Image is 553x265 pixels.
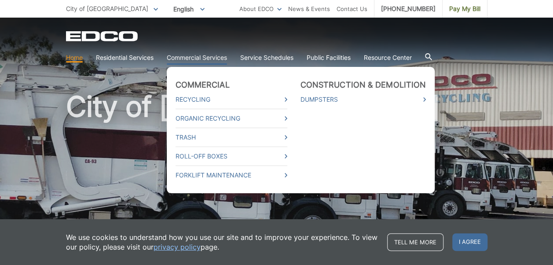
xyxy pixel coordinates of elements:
a: Roll-Off Boxes [176,151,287,161]
a: Residential Services [96,53,154,63]
a: Organic Recycling [176,114,287,123]
a: Service Schedules [240,53,293,63]
a: Commercial [176,80,230,90]
a: Construction & Demolition [300,80,426,90]
a: Tell me more [387,233,443,251]
span: City of [GEOGRAPHIC_DATA] [66,5,148,12]
a: Public Facilities [307,53,351,63]
a: Trash [176,132,287,142]
a: EDCD logo. Return to the homepage. [66,31,139,41]
a: About EDCO [239,4,282,14]
p: We use cookies to understand how you use our site and to improve your experience. To view our pol... [66,232,378,252]
a: Dumpsters [300,95,426,104]
a: Contact Us [337,4,367,14]
a: Resource Center [364,53,412,63]
span: English [167,2,211,16]
a: Forklift Maintenance [176,170,287,180]
a: Home [66,53,83,63]
a: privacy policy [154,242,201,252]
a: Commercial Services [167,53,227,63]
a: News & Events [288,4,330,14]
a: Recycling [176,95,287,104]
